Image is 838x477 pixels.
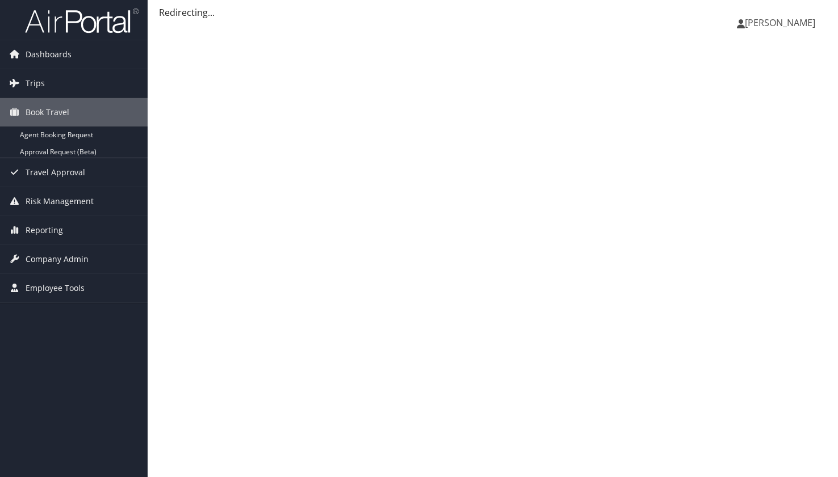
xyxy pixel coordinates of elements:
span: Company Admin [26,245,89,273]
span: Trips [26,69,45,98]
span: Travel Approval [26,158,85,187]
span: Book Travel [26,98,69,126]
span: Reporting [26,216,63,244]
span: Risk Management [26,187,94,216]
span: [PERSON_NAME] [745,16,815,29]
a: [PERSON_NAME] [737,6,827,40]
img: airportal-logo.png [25,7,139,34]
div: Redirecting... [159,6,827,19]
span: Employee Tools [26,274,85,302]
span: Dashboards [26,40,72,69]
